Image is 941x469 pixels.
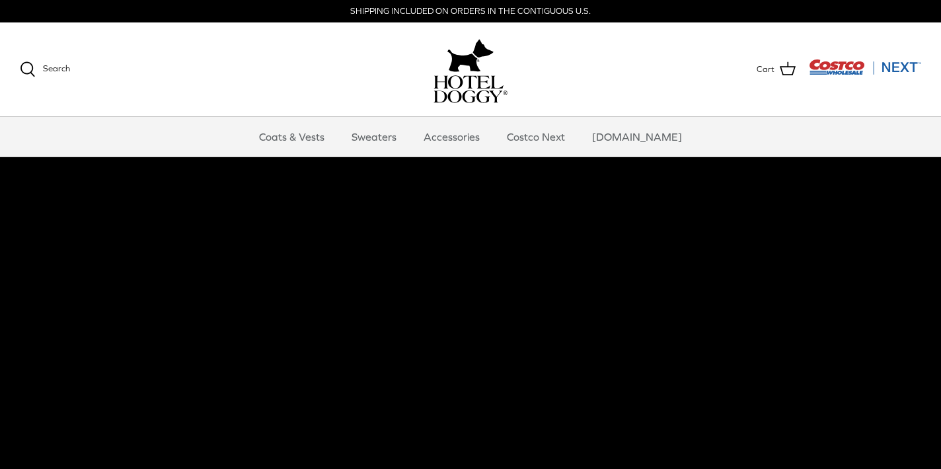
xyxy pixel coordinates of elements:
span: Search [43,63,70,73]
a: Sweaters [340,117,408,157]
img: Costco Next [809,59,921,75]
a: [DOMAIN_NAME] [580,117,694,157]
a: Coats & Vests [247,117,336,157]
a: Search [20,61,70,77]
img: hoteldoggy.com [447,36,494,75]
span: Cart [757,63,774,77]
a: Costco Next [495,117,577,157]
a: Accessories [412,117,492,157]
a: Cart [757,61,796,78]
img: hoteldoggycom [433,75,508,103]
a: hoteldoggy.com hoteldoggycom [433,36,508,103]
a: Visit Costco Next [809,67,921,77]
